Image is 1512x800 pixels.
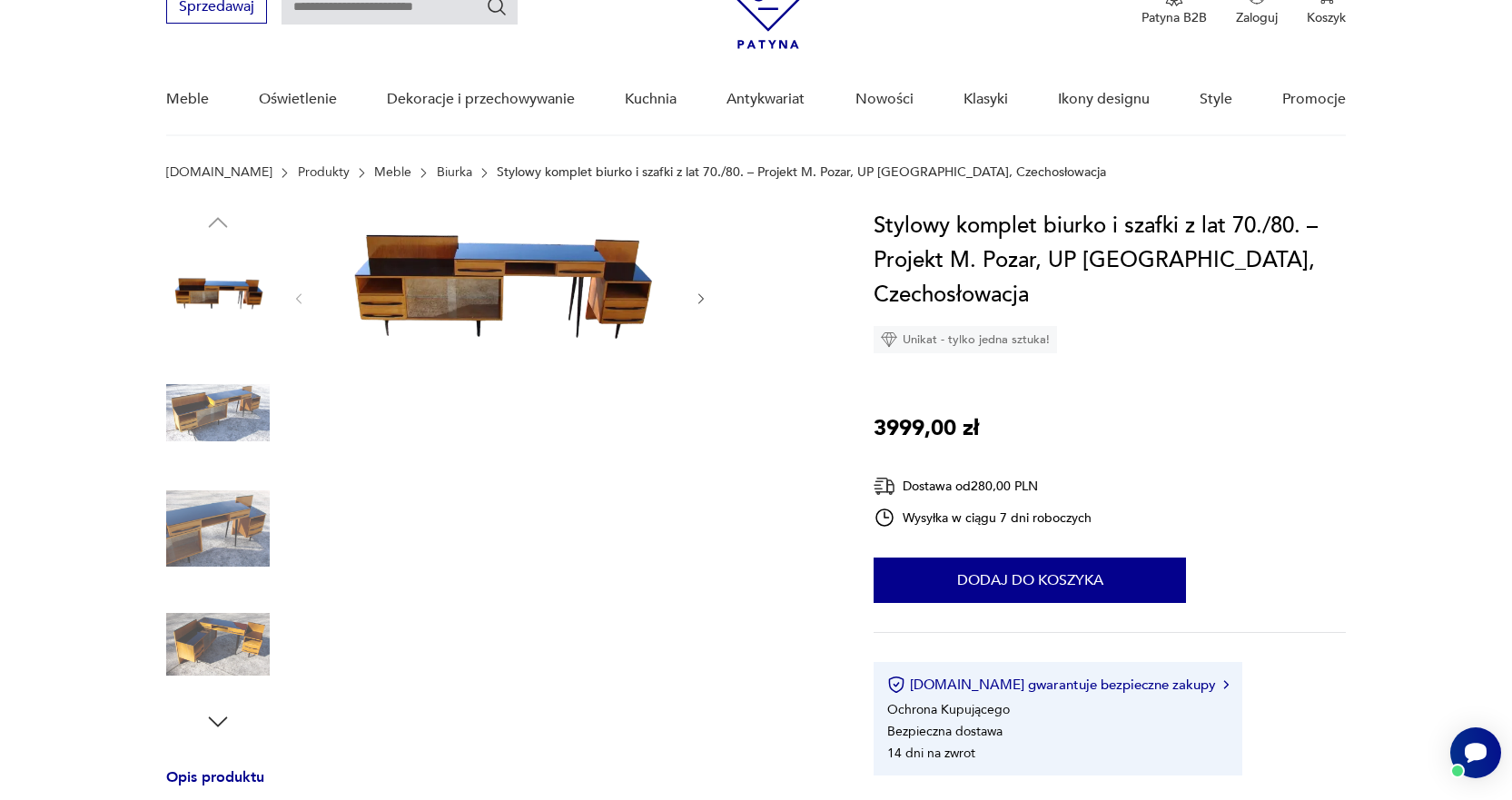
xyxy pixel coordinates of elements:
[874,326,1057,353] div: Unikat - tylko jedna sztuka!
[166,2,267,15] a: Sprzedawaj
[1282,64,1346,134] a: Promocje
[874,475,1092,498] div: Dostawa od 280,00 PLN
[166,245,270,349] img: Zdjęcie produktu Stylowy komplet biurko i szafki z lat 70./80. – Projekt M. Pozar, UP Zavody, Cze...
[325,209,676,386] img: Zdjęcie produktu Stylowy komplet biurko i szafki z lat 70./80. – Projekt M. Pozar, UP Zavody, Cze...
[1223,680,1229,689] img: Ikona strzałki w prawo
[887,676,1228,694] button: [DOMAIN_NAME] gwarantuje bezpieczne zakupy
[166,477,270,580] img: Zdjęcie produktu Stylowy komplet biurko i szafki z lat 70./80. – Projekt M. Pozar, UP Zavody, Cze...
[497,165,1106,180] p: Stylowy komplet biurko i szafki z lat 70./80. – Projekt M. Pozar, UP [GEOGRAPHIC_DATA], Czechosło...
[874,475,895,498] img: Ikona dostawy
[625,64,677,134] a: Kuchnia
[1058,64,1150,134] a: Ikony designu
[855,64,914,134] a: Nowości
[298,165,350,180] a: Produkty
[887,701,1010,718] li: Ochrona Kupującego
[881,331,897,348] img: Ikona diamentu
[874,411,979,446] p: 3999,00 zł
[874,558,1186,603] button: Dodaj do koszyka
[964,64,1008,134] a: Klasyki
[726,64,805,134] a: Antykwariat
[166,165,272,180] a: [DOMAIN_NAME]
[1236,9,1278,26] p: Zaloguj
[374,165,411,180] a: Meble
[1307,9,1346,26] p: Koszyk
[437,165,472,180] a: Biurka
[259,64,337,134] a: Oświetlenie
[887,676,905,694] img: Ikona certyfikatu
[166,64,209,134] a: Meble
[1450,727,1501,778] iframe: Smartsupp widget button
[887,723,1003,740] li: Bezpieczna dostawa
[1200,64,1232,134] a: Style
[387,64,575,134] a: Dekoracje i przechowywanie
[166,593,270,696] img: Zdjęcie produktu Stylowy komplet biurko i szafki z lat 70./80. – Projekt M. Pozar, UP Zavody, Cze...
[1141,9,1207,26] p: Patyna B2B
[874,209,1345,312] h1: Stylowy komplet biurko i szafki z lat 70./80. – Projekt M. Pozar, UP [GEOGRAPHIC_DATA], Czechosło...
[887,745,975,762] li: 14 dni na zwrot
[166,361,270,465] img: Zdjęcie produktu Stylowy komplet biurko i szafki z lat 70./80. – Projekt M. Pozar, UP Zavody, Cze...
[874,507,1092,528] div: Wysyłka w ciągu 7 dni roboczych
